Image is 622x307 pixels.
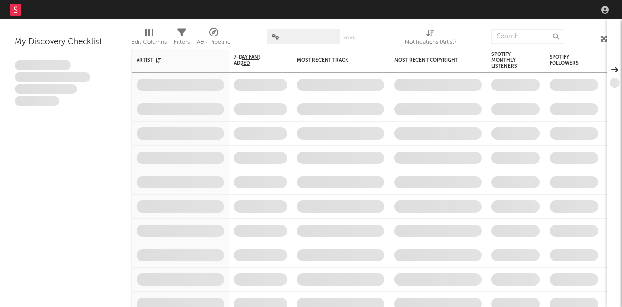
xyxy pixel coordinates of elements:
div: Filters [174,24,190,53]
div: Filters [174,36,190,48]
div: A&R Pipeline [197,24,231,53]
span: Integer aliquet in purus et [15,72,90,82]
div: Artist [137,57,209,63]
div: Edit Columns [131,24,167,53]
span: Aliquam viverra [15,96,59,106]
div: Notifications (Artist) [405,24,456,53]
span: Lorem ipsum dolor [15,60,71,70]
span: 7-Day Fans Added [234,54,273,66]
div: My Discovery Checklist [15,36,117,48]
input: Search... [491,29,564,44]
div: Edit Columns [131,36,167,48]
div: A&R Pipeline [197,36,231,48]
div: Notifications (Artist) [405,36,456,48]
div: Most Recent Copyright [394,57,467,63]
span: Praesent ac interdum [15,84,77,94]
button: Save [343,35,356,40]
div: Spotify Monthly Listeners [491,52,525,69]
div: Spotify Followers [550,54,584,66]
div: Most Recent Track [297,57,370,63]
